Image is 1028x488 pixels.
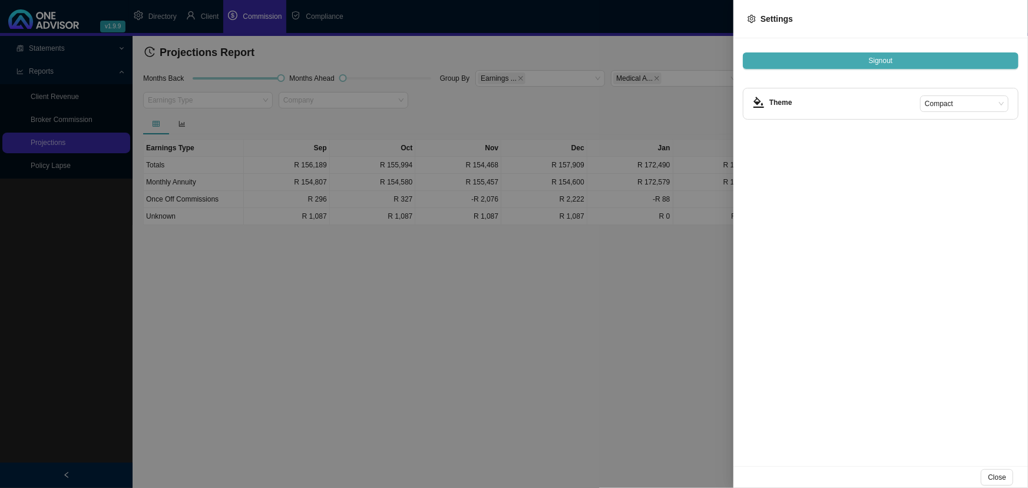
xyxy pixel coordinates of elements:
[748,15,756,23] span: setting
[743,52,1019,69] button: Signout
[925,96,1004,111] span: Compact
[761,14,793,24] span: Settings
[753,97,765,108] span: bg-colors
[988,471,1006,483] span: Close
[869,55,893,67] span: Signout
[981,469,1013,486] button: Close
[769,97,920,108] h4: Theme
